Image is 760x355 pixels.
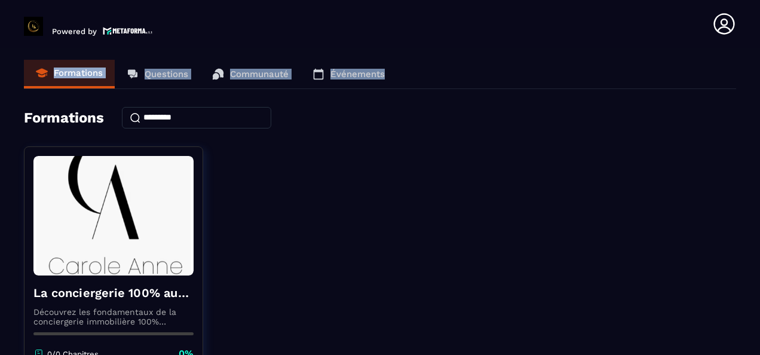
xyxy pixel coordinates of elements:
img: logo-branding [24,17,43,36]
img: logo [103,26,153,36]
a: Questions [115,60,200,88]
p: Powered by [52,27,97,36]
p: Formations [54,68,103,78]
a: Communauté [200,60,301,88]
p: Découvrez les fondamentaux de la conciergerie immobilière 100% automatisée. Cette formation est c... [33,307,194,326]
p: Événements [330,69,385,79]
a: Formations [24,60,115,88]
h4: Formations [24,109,104,126]
p: Communauté [230,69,289,79]
a: Événements [301,60,397,88]
h4: La conciergerie 100% automatisée [33,284,194,301]
p: Questions [145,69,188,79]
img: formation-background [33,156,194,276]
